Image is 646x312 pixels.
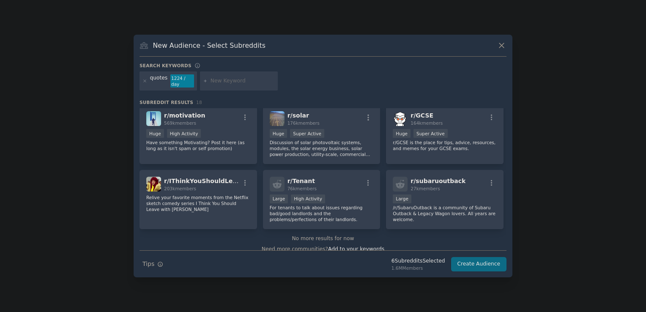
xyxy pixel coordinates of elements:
div: Need more communities? [140,243,506,253]
span: r/ solar [287,112,309,119]
span: 203k members [164,186,196,191]
div: Huge [146,129,164,138]
div: Large [270,194,288,203]
span: Add to your keywords [328,246,384,252]
p: Relive your favorite moments from the Netflix sketch comedy series I Think You Should Leave with ... [146,194,250,212]
h3: New Audience - Select Subreddits [153,41,266,50]
div: Super Active [413,129,448,138]
div: 1224 / day [170,74,194,88]
img: IThinkYouShouldLeave [146,177,161,192]
span: 18 [196,100,202,105]
span: 27k members [411,186,440,191]
p: Discussion of solar photovoltaic systems, modules, the solar energy business, solar power product... [270,140,374,157]
div: 6 Subreddit s Selected [391,257,445,265]
span: 569k members [164,120,196,126]
button: Tips [140,257,166,271]
span: 76k members [287,186,317,191]
p: r/GCSE is the place for tips, advice, resources, and memes for your GCSE exams. [393,140,497,151]
div: Huge [393,129,411,138]
div: Super Active [290,129,324,138]
div: Large [393,194,411,203]
div: High Activity [167,129,201,138]
div: Huge [270,129,287,138]
span: 176k members [287,120,320,126]
span: r/ GCSE [411,112,433,119]
div: High Activity [291,194,325,203]
span: r/ IThinkYouShouldLeave [164,178,244,184]
span: r/ motivation [164,112,205,119]
img: motivation [146,111,161,126]
span: Tips [142,260,154,268]
img: solar [270,111,285,126]
p: Have something Motivating? Post it here (as long as it isn't spam or self promotion) [146,140,250,151]
div: 1.6M Members [391,265,445,271]
h3: Search keywords [140,63,192,68]
span: Subreddit Results [140,99,193,105]
input: New Keyword [211,77,275,85]
p: For tenants to talk about issues regarding bad/good landlords and the problems/perfections of the... [270,205,374,222]
img: GCSE [393,111,408,126]
span: 164k members [411,120,443,126]
p: /r/SubaruOutback is a community of Subaru Outback & Legacy Wagon lovers. All years are welcome. [393,205,497,222]
span: r/ subaruoutback [411,178,465,184]
button: Create Audience [451,257,507,271]
div: No more results for now [140,235,506,243]
div: quotes [150,74,168,88]
span: r/ Tenant [287,178,315,184]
